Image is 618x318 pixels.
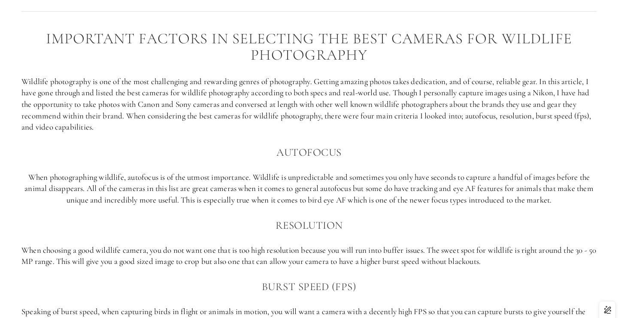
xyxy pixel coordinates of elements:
[21,217,597,234] h3: Resolution
[21,278,597,295] h3: Burst Speed (FPS)
[21,172,597,206] p: When photographing wildlife, autofocus is of the utmost importance. Wildlife is unpredictable and...
[21,30,597,64] h2: Important factors in selecting the best cameras for Wildlife photography
[21,76,597,133] p: Wildlife photography is one of the most challenging and rewarding genres of photography. Getting ...
[21,144,597,161] h3: Autofocus
[21,245,597,267] p: When choosing a good wildlife camera, you do not want one that is too high resolution because you...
